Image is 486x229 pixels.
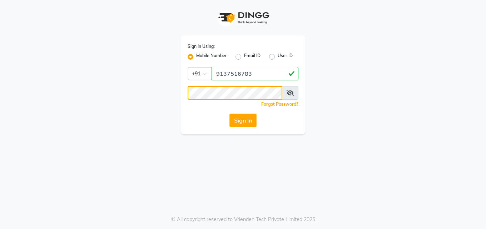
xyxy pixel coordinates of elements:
img: logo1.svg [214,7,272,28]
input: Username [212,67,298,80]
button: Sign In [229,114,257,127]
label: User ID [278,53,293,61]
a: Forgot Password? [261,101,298,107]
input: Username [188,86,282,100]
label: Sign In Using: [188,43,215,50]
label: Email ID [244,53,261,61]
label: Mobile Number [196,53,227,61]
